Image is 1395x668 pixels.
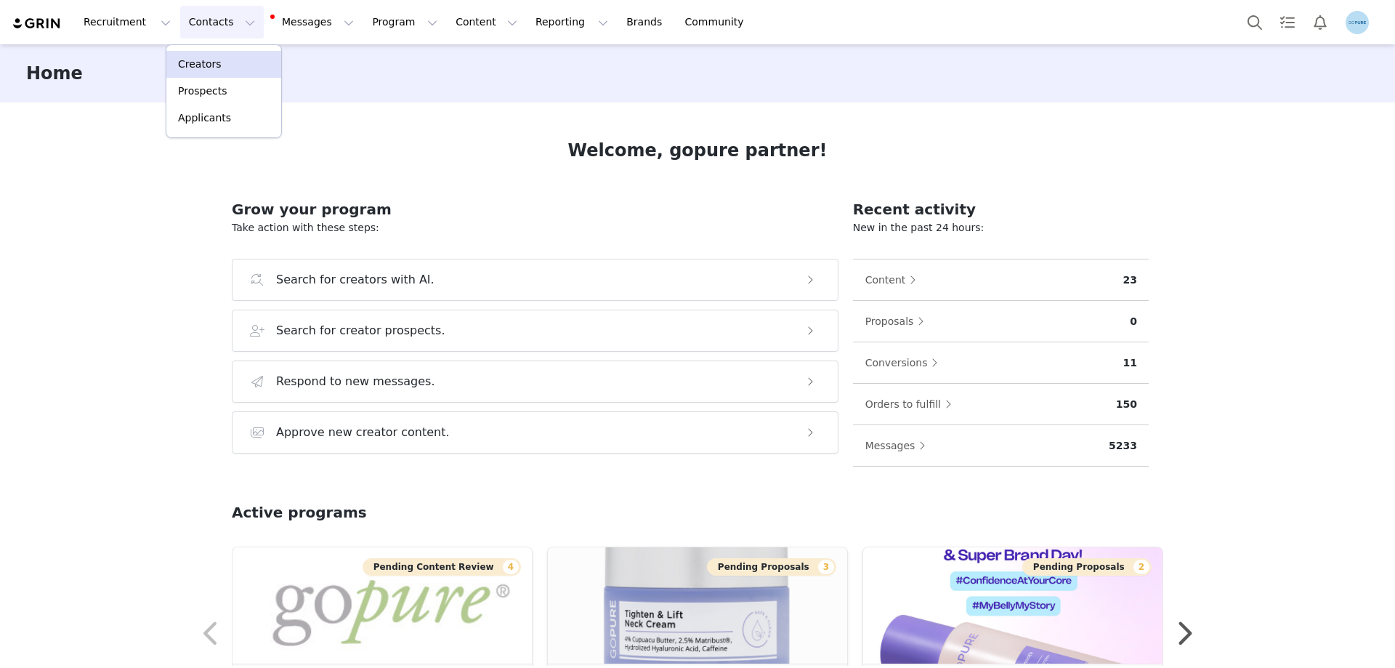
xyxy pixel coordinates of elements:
[1337,11,1383,34] button: Profile
[232,198,838,220] h2: Grow your program
[232,502,367,523] h2: Active programs
[276,322,445,339] h3: Search for creator prospects.
[180,6,264,39] button: Contacts
[1123,273,1137,288] p: 23
[264,6,363,39] button: Messages
[865,268,924,291] button: Content
[863,547,1162,664] img: 0762e21e-caf5-4625-ab29-969b21e4afa0.jpg
[232,220,838,236] p: Take action with these steps:
[178,84,227,99] p: Prospects
[447,6,526,39] button: Content
[865,351,946,374] button: Conversions
[548,547,847,664] img: 6e464021-a78f-4324-afb8-fd69faf884f0.jpg
[232,361,838,403] button: Respond to new messages.
[232,547,532,664] img: 0f941c51-30c7-4fb2-ae3a-2280c39d5e23.jpg
[232,411,838,454] button: Approve new creator content.
[276,424,450,441] h3: Approve new creator content.
[363,6,446,39] button: Program
[1239,6,1271,39] button: Search
[232,310,838,352] button: Search for creator prospects.
[853,198,1149,220] h2: Recent activity
[618,6,675,39] a: Brands
[853,220,1149,236] p: New in the past 24 hours:
[1346,11,1369,34] img: 6480d7a5-50c8-4045-ac5d-22a5aead743a.png
[75,6,179,39] button: Recruitment
[1130,314,1137,329] p: 0
[1116,397,1137,412] p: 150
[865,434,934,457] button: Messages
[865,393,959,416] button: Orders to fulfill
[568,137,828,164] h1: Welcome, gopure partner!
[865,310,932,333] button: Proposals
[178,57,222,72] p: Creators
[276,373,435,390] h3: Respond to new messages.
[178,110,231,126] p: Applicants
[707,558,836,576] button: Pending Proposals3
[1304,6,1336,39] button: Notifications
[1022,558,1152,576] button: Pending Proposals2
[527,6,617,39] button: Reporting
[363,558,521,576] button: Pending Content Review4
[12,17,62,31] img: grin logo
[1123,355,1137,371] p: 11
[26,60,83,86] h3: Home
[232,259,838,301] button: Search for creators with AI.
[676,6,759,39] a: Community
[1109,438,1137,454] p: 5233
[276,271,434,289] h3: Search for creators with AI.
[1271,6,1303,39] a: Tasks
